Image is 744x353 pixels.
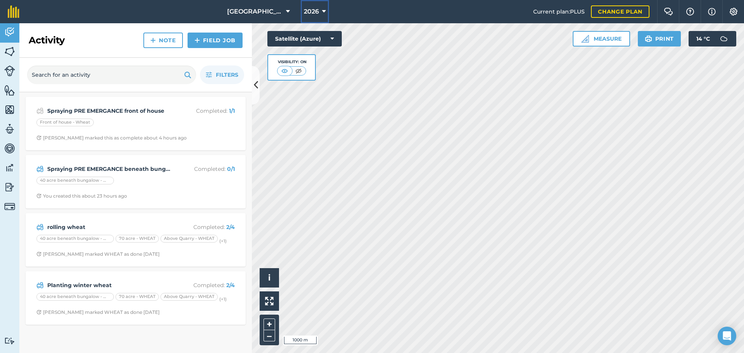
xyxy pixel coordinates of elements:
[36,135,41,140] img: Clock with arrow pointing clockwise
[143,33,183,48] a: Note
[30,102,241,146] a: Spraying PRE EMERGANCE front of houseCompleted: 1/1Front of house - WheatClock with arrow pointin...
[36,193,127,199] div: You created this about 23 hours ago
[29,34,65,46] h2: Activity
[294,67,303,75] img: svg+xml;base64,PHN2ZyB4bWxucz0iaHR0cDovL3d3dy53My5vcmcvMjAwMC9zdmciIHdpZHRoPSI1MCIgaGVpZ2h0PSI0MC...
[280,67,289,75] img: svg+xml;base64,PHN2ZyB4bWxucz0iaHR0cDovL3d3dy53My5vcmcvMjAwMC9zdmciIHdpZHRoPSI1MCIgaGVpZ2h0PSI0MC...
[227,7,283,16] span: [GEOGRAPHIC_DATA]
[718,327,736,345] div: Open Intercom Messenger
[36,119,94,126] div: Front of house - Wheat
[216,71,238,79] span: Filters
[268,273,270,282] span: i
[150,36,156,45] img: svg+xml;base64,PHN2ZyB4bWxucz0iaHR0cDovL3d3dy53My5vcmcvMjAwMC9zdmciIHdpZHRoPSIxNCIgaGVpZ2h0PSIyNC...
[36,235,114,243] div: 40 acre beneath bungalow - WHEAT
[173,223,235,231] p: Completed :
[47,223,170,231] strong: rolling wheat
[4,201,15,212] img: svg+xml;base64,PD94bWwgdmVyc2lvbj0iMS4wIiBlbmNvZGluZz0idXRmLTgiPz4KPCEtLSBHZW5lcmF0b3I6IEFkb2JlIE...
[708,7,716,16] img: svg+xml;base64,PHN2ZyB4bWxucz0iaHR0cDovL3d3dy53My5vcmcvMjAwMC9zdmciIHdpZHRoPSIxNyIgaGVpZ2h0PSIxNy...
[265,297,274,305] img: Four arrows, one pointing top left, one top right, one bottom right and the last bottom left
[27,65,196,84] input: Search for an activity
[4,65,15,76] img: svg+xml;base64,PD94bWwgdmVyc2lvbj0iMS4wIiBlbmNvZGluZz0idXRmLTgiPz4KPCEtLSBHZW5lcmF0b3I6IEFkb2JlIE...
[4,123,15,135] img: svg+xml;base64,PD94bWwgdmVyc2lvbj0iMS4wIiBlbmNvZGluZz0idXRmLTgiPz4KPCEtLSBHZW5lcmF0b3I6IEFkb2JlIE...
[173,165,235,173] p: Completed :
[30,160,241,204] a: Spraying PRE EMERGANCE beneath bungalowCompleted: 0/140 acre beneath bungalow - WHEATClock with a...
[47,165,170,173] strong: Spraying PRE EMERGANCE beneath bungalow
[729,8,738,15] img: A cog icon
[36,193,41,198] img: Clock with arrow pointing clockwise
[4,26,15,38] img: svg+xml;base64,PD94bWwgdmVyc2lvbj0iMS4wIiBlbmNvZGluZz0idXRmLTgiPz4KPCEtLSBHZW5lcmF0b3I6IEFkb2JlIE...
[8,5,19,18] img: fieldmargin Logo
[160,293,218,301] div: Above Quarry - WHEAT
[200,65,244,84] button: Filters
[664,8,673,15] img: Two speech bubbles overlapping with the left bubble in the forefront
[160,235,218,243] div: Above Quarry - WHEAT
[36,251,41,257] img: Clock with arrow pointing clockwise
[260,268,279,288] button: i
[226,224,235,231] strong: 2 / 4
[115,235,159,243] div: 70 acre - WHEAT
[267,31,342,46] button: Satellite (Azure)
[581,35,589,43] img: Ruler icon
[533,7,585,16] span: Current plan : PLUS
[36,251,160,257] div: [PERSON_NAME] marked WHEAT as done [DATE]
[184,70,191,79] img: svg+xml;base64,PHN2ZyB4bWxucz0iaHR0cDovL3d3dy53My5vcmcvMjAwMC9zdmciIHdpZHRoPSIxOSIgaGVpZ2h0PSIyNC...
[36,222,44,232] img: svg+xml;base64,PD94bWwgdmVyc2lvbj0iMS4wIiBlbmNvZGluZz0idXRmLTgiPz4KPCEtLSBHZW5lcmF0b3I6IEFkb2JlIE...
[36,309,160,315] div: [PERSON_NAME] marked WHEAT as done [DATE]
[4,104,15,115] img: svg+xml;base64,PHN2ZyB4bWxucz0iaHR0cDovL3d3dy53My5vcmcvMjAwMC9zdmciIHdpZHRoPSI1NiIgaGVpZ2h0PSI2MC...
[36,106,44,115] img: svg+xml;base64,PD94bWwgdmVyc2lvbj0iMS4wIiBlbmNvZGluZz0idXRmLTgiPz4KPCEtLSBHZW5lcmF0b3I6IEFkb2JlIE...
[47,281,170,289] strong: Planting winter wheat
[591,5,649,18] a: Change plan
[638,31,681,46] button: Print
[30,218,241,262] a: rolling wheatCompleted: 2/440 acre beneath bungalow - WHEAT70 acre - WHEATAbove Quarry - WHEAT(+1...
[219,238,227,244] small: (+ 1 )
[36,164,44,174] img: svg+xml;base64,PD94bWwgdmVyc2lvbj0iMS4wIiBlbmNvZGluZz0idXRmLTgiPz4KPCEtLSBHZW5lcmF0b3I6IEFkb2JlIE...
[115,293,159,301] div: 70 acre - WHEAT
[277,59,307,65] div: Visibility: On
[219,296,227,302] small: (+ 1 )
[685,8,695,15] img: A question mark icon
[30,276,241,320] a: Planting winter wheatCompleted: 2/440 acre beneath bungalow - WHEAT70 acre - WHEATAbove Quarry - ...
[227,165,235,172] strong: 0 / 1
[645,34,652,43] img: svg+xml;base64,PHN2ZyB4bWxucz0iaHR0cDovL3d3dy53My5vcmcvMjAwMC9zdmciIHdpZHRoPSIxOSIgaGVpZ2h0PSIyNC...
[4,46,15,57] img: svg+xml;base64,PHN2ZyB4bWxucz0iaHR0cDovL3d3dy53My5vcmcvMjAwMC9zdmciIHdpZHRoPSI1NiIgaGVpZ2h0PSI2MC...
[36,310,41,315] img: Clock with arrow pointing clockwise
[696,31,710,46] span: 14 ° C
[304,7,319,16] span: 2026
[226,282,235,289] strong: 2 / 4
[263,330,275,341] button: –
[263,319,275,330] button: +
[4,181,15,193] img: svg+xml;base64,PD94bWwgdmVyc2lvbj0iMS4wIiBlbmNvZGluZz0idXRmLTgiPz4KPCEtLSBHZW5lcmF0b3I6IEFkb2JlIE...
[4,162,15,174] img: svg+xml;base64,PD94bWwgdmVyc2lvbj0iMS4wIiBlbmNvZGluZz0idXRmLTgiPz4KPCEtLSBHZW5lcmF0b3I6IEFkb2JlIE...
[36,293,114,301] div: 40 acre beneath bungalow - WHEAT
[4,84,15,96] img: svg+xml;base64,PHN2ZyB4bWxucz0iaHR0cDovL3d3dy53My5vcmcvMjAwMC9zdmciIHdpZHRoPSI1NiIgaGVpZ2h0PSI2MC...
[195,36,200,45] img: svg+xml;base64,PHN2ZyB4bWxucz0iaHR0cDovL3d3dy53My5vcmcvMjAwMC9zdmciIHdpZHRoPSIxNCIgaGVpZ2h0PSIyNC...
[36,135,187,141] div: [PERSON_NAME] marked this as complete about 4 hours ago
[173,107,235,115] p: Completed :
[4,143,15,154] img: svg+xml;base64,PD94bWwgdmVyc2lvbj0iMS4wIiBlbmNvZGluZz0idXRmLTgiPz4KPCEtLSBHZW5lcmF0b3I6IEFkb2JlIE...
[173,281,235,289] p: Completed :
[47,107,170,115] strong: Spraying PRE EMERGANCE front of house
[573,31,630,46] button: Measure
[36,281,44,290] img: svg+xml;base64,PD94bWwgdmVyc2lvbj0iMS4wIiBlbmNvZGluZz0idXRmLTgiPz4KPCEtLSBHZW5lcmF0b3I6IEFkb2JlIE...
[4,337,15,344] img: svg+xml;base64,PD94bWwgdmVyc2lvbj0iMS4wIiBlbmNvZGluZz0idXRmLTgiPz4KPCEtLSBHZW5lcmF0b3I6IEFkb2JlIE...
[689,31,736,46] button: 14 °C
[36,177,114,184] div: 40 acre beneath bungalow - WHEAT
[716,31,732,46] img: svg+xml;base64,PD94bWwgdmVyc2lvbj0iMS4wIiBlbmNvZGluZz0idXRmLTgiPz4KPCEtLSBHZW5lcmF0b3I6IEFkb2JlIE...
[188,33,243,48] a: Field Job
[229,107,235,114] strong: 1 / 1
